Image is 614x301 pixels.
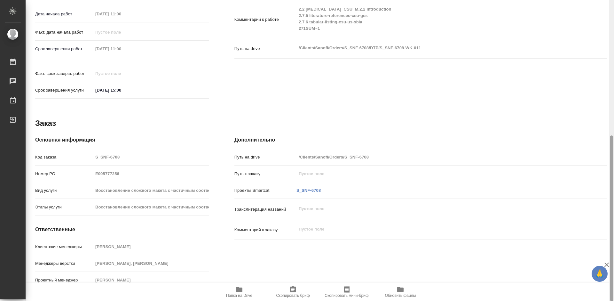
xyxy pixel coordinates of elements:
[296,152,576,162] input: Пустое поле
[93,28,149,37] input: Пустое поле
[35,260,93,267] p: Менеджеры верстки
[296,169,576,178] input: Пустое поле
[35,118,56,128] h2: Заказ
[234,136,607,144] h4: Дополнительно
[93,186,209,195] input: Пустое поле
[234,227,296,233] p: Комментарий к заказу
[234,16,296,23] p: Комментарий к работе
[35,70,93,77] p: Факт. срок заверш. работ
[35,171,93,177] p: Номер РО
[592,266,608,282] button: 🙏
[35,226,209,233] h4: Ответственные
[35,154,93,160] p: Код заказа
[93,169,209,178] input: Пустое поле
[212,283,266,301] button: Папка на Drive
[296,43,576,53] textarea: /Clients/Sanofi/Orders/S_SNF-6708/DTP/S_SNF-6708-WK-011
[93,275,209,285] input: Пустое поле
[266,283,320,301] button: Скопировать бриф
[35,136,209,144] h4: Основная информация
[35,11,93,17] p: Дата начала работ
[35,29,93,36] p: Факт. дата начала работ
[325,293,368,298] span: Скопировать мини-бриф
[35,204,93,210] p: Этапы услуги
[234,45,296,52] p: Путь на drive
[234,154,296,160] p: Путь на drive
[35,187,93,194] p: Вид услуги
[35,46,93,52] p: Срок завершения работ
[234,206,296,213] p: Транслитерация названий
[374,283,427,301] button: Обновить файлы
[35,277,93,283] p: Проектный менеджер
[93,202,209,212] input: Пустое поле
[594,267,605,281] span: 🙏
[35,87,93,94] p: Срок завершения услуги
[234,187,296,194] p: Проекты Smartcat
[93,9,149,19] input: Пустое поле
[385,293,416,298] span: Обновить файлы
[93,259,209,268] input: Пустое поле
[320,283,374,301] button: Скопировать мини-бриф
[226,293,252,298] span: Папка на Drive
[93,85,149,95] input: ✎ Введи что-нибудь
[93,242,209,251] input: Пустое поле
[35,244,93,250] p: Клиентские менеджеры
[296,188,321,193] a: S_SNF-6708
[276,293,310,298] span: Скопировать бриф
[93,152,209,162] input: Пустое поле
[93,69,149,78] input: Пустое поле
[93,44,149,53] input: Пустое поле
[296,4,576,34] textarea: 2.2 [MEDICAL_DATA]_CSU_M.2.2 Introduction 2.7.5 literature-references-csu-gss 2.7.6 tabular-listi...
[234,171,296,177] p: Путь к заказу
